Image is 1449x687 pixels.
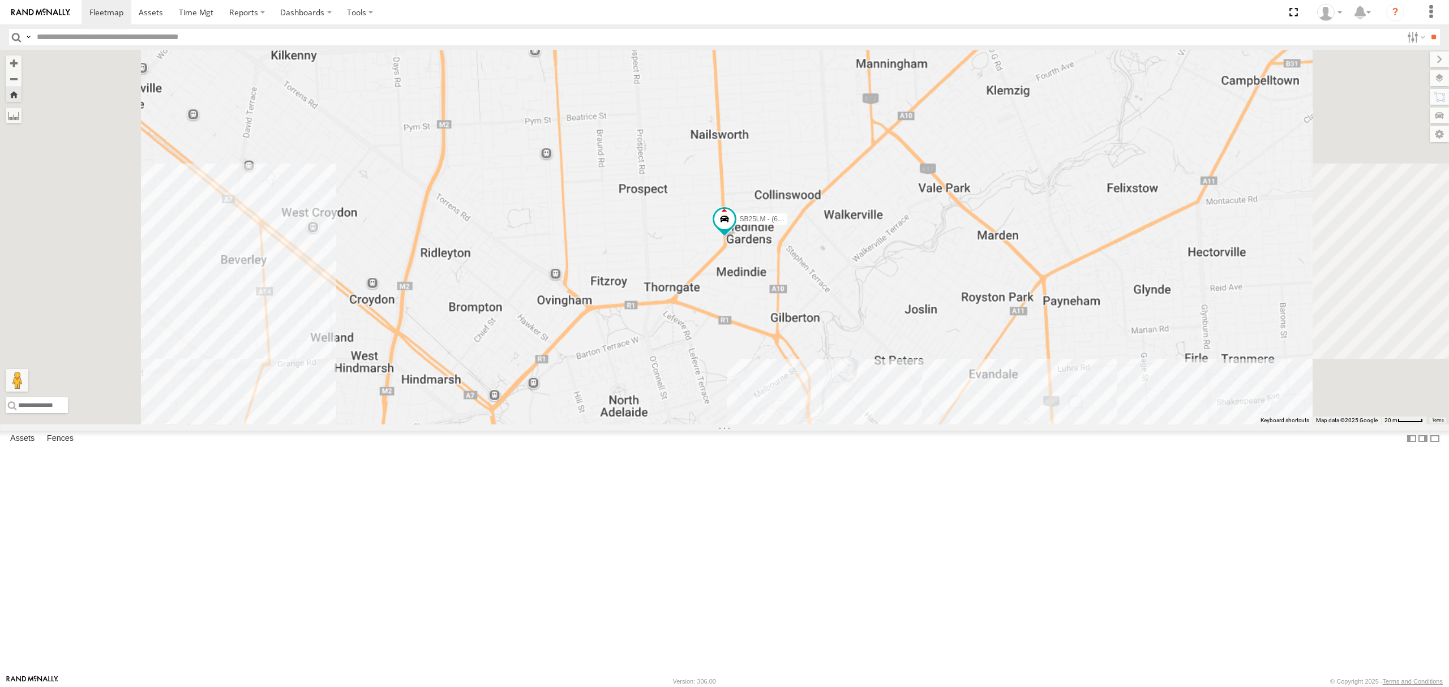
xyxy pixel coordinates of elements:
i: ? [1386,3,1404,22]
a: Terms (opens in new tab) [1432,418,1444,423]
label: Search Query [24,29,33,45]
label: Dock Summary Table to the Left [1406,431,1417,447]
button: Zoom out [6,71,22,87]
label: Map Settings [1430,126,1449,142]
div: Peter Lu [1313,4,1346,21]
button: Drag Pegman onto the map to open Street View [6,369,28,392]
button: Zoom in [6,55,22,71]
button: Map Scale: 20 m per 41 pixels [1381,417,1426,424]
a: Terms and Conditions [1383,678,1443,685]
a: Visit our Website [6,676,58,687]
button: Zoom Home [6,87,22,102]
div: © Copyright 2025 - [1330,678,1443,685]
label: Measure [6,108,22,123]
img: rand-logo.svg [11,8,70,16]
label: Dock Summary Table to the Right [1417,431,1429,447]
label: Hide Summary Table [1429,431,1441,447]
span: SB25LM - (6P HINO) R6 [739,215,813,223]
label: Search Filter Options [1403,29,1427,45]
label: Assets [5,431,40,446]
span: 20 m [1384,417,1397,423]
button: Keyboard shortcuts [1261,417,1309,424]
span: Map data ©2025 Google [1316,417,1378,423]
div: Version: 306.00 [673,678,716,685]
label: Fences [41,431,79,446]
